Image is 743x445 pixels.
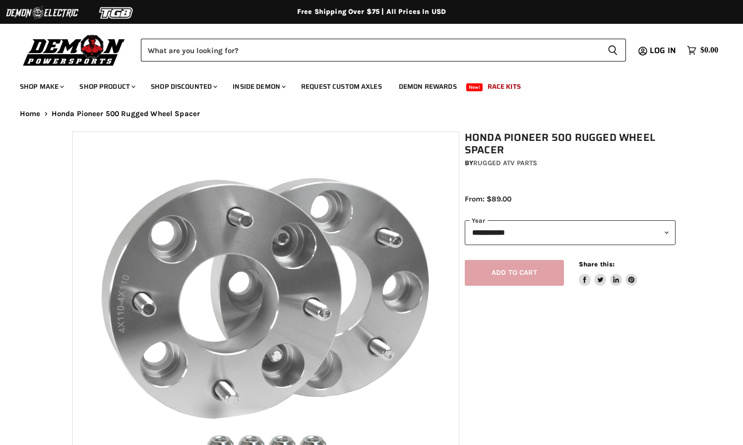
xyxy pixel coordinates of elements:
input: Search [141,39,600,62]
h1: Honda Pioneer 500 Rugged Wheel Spacer [465,131,676,156]
img: Demon Powersports [20,32,128,67]
span: New! [466,83,483,91]
img: TGB Logo 2 [79,3,154,22]
span: From: $89.00 [465,194,511,203]
span: Honda Pioneer 500 Rugged Wheel Spacer [52,110,200,118]
span: Log in [650,44,676,57]
a: Log in [645,46,682,55]
select: year [465,220,676,245]
a: $0.00 [682,43,723,58]
a: Demon Rewards [391,76,464,97]
a: Shop Discounted [143,76,223,97]
a: Race Kits [480,76,528,97]
a: Inside Demon [225,76,292,97]
a: Shop Make [12,76,70,97]
a: Request Custom Axles [294,76,389,97]
a: Home [20,110,41,118]
aside: Share this: [579,260,638,286]
ul: Main menu [12,72,716,97]
button: Search [600,39,626,62]
img: Demon Electric Logo 2 [5,3,79,22]
span: Share this: [579,260,615,268]
a: Rugged ATV Parts [473,159,537,167]
a: Shop Product [72,76,141,97]
form: Product [141,39,626,62]
span: $0.00 [700,46,718,55]
div: by [465,158,676,169]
